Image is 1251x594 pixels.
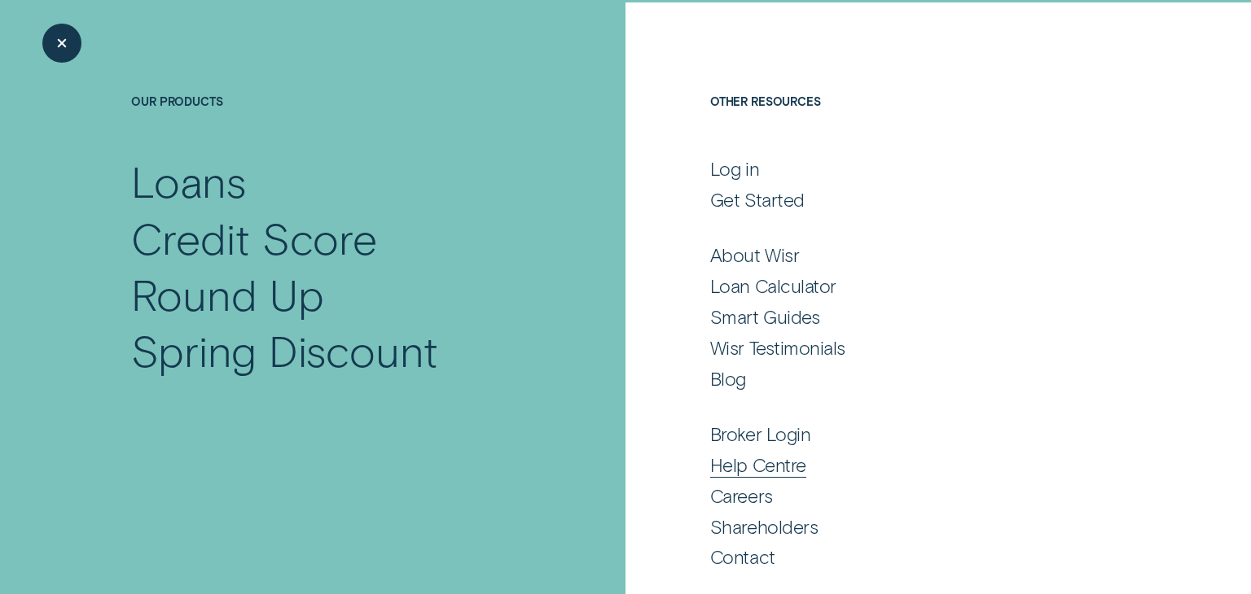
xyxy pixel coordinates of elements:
a: Blog [710,367,1119,391]
div: Log in [710,157,759,181]
div: About Wisr [710,243,799,267]
div: Broker Login [710,422,810,446]
a: About Wisr [710,243,1119,267]
div: Smart Guides [710,305,819,329]
h4: Our Products [131,94,534,153]
div: Contact [710,545,775,569]
div: Loans [131,153,246,209]
a: Credit Score [131,210,534,266]
div: Wisr Testimonials [710,336,845,360]
a: Log in [710,157,1119,181]
a: Get Started [710,188,1119,212]
a: Loan Calculator [710,274,1119,298]
a: Contact [710,545,1119,569]
a: Careers [710,484,1119,508]
div: Get Started [710,188,805,212]
div: Careers [710,484,773,508]
div: Credit Score [131,210,377,266]
h4: Other Resources [710,94,1119,153]
div: Blog [710,367,746,391]
div: Spring Discount [131,322,438,378]
a: Round Up [131,266,534,322]
a: Shareholders [710,515,1119,539]
a: Loans [131,153,534,209]
a: Help Centre [710,453,1119,477]
div: Round Up [131,266,323,322]
a: Smart Guides [710,305,1119,329]
a: Broker Login [710,422,1119,446]
div: Shareholders [710,515,818,539]
a: Wisr Testimonials [710,336,1119,360]
button: Close Menu [42,24,81,63]
a: Spring Discount [131,322,534,378]
div: Loan Calculator [710,274,836,298]
div: Help Centre [710,453,806,477]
